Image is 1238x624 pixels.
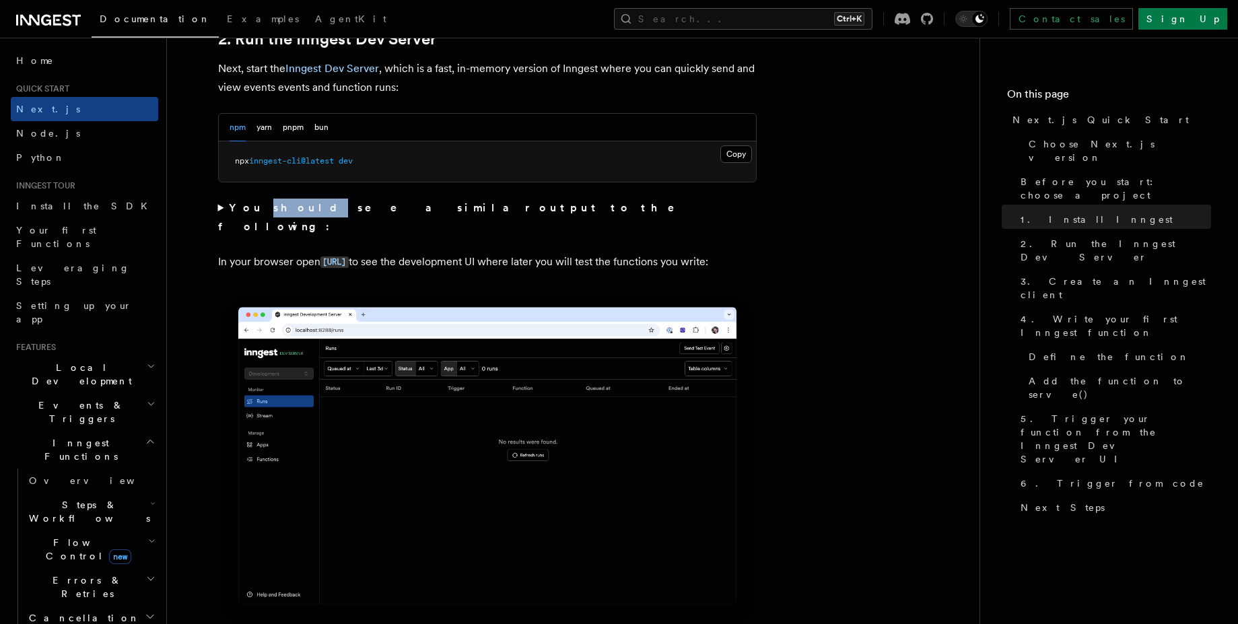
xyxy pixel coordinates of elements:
span: 6. Trigger from code [1021,477,1204,490]
span: Overview [29,475,168,486]
a: Before you start: choose a project [1015,170,1211,207]
p: In your browser open to see the development UI where later you will test the functions you write: [218,252,757,272]
span: AgentKit [315,13,386,24]
span: Inngest Functions [11,436,145,463]
span: Errors & Retries [24,574,146,600]
span: Next.js [16,104,80,114]
button: pnpm [283,114,304,141]
span: Events & Triggers [11,398,147,425]
kbd: Ctrl+K [834,12,864,26]
span: Your first Functions [16,225,96,249]
button: bun [314,114,329,141]
span: Before you start: choose a project [1021,175,1211,202]
span: 3. Create an Inngest client [1021,275,1211,302]
a: Examples [219,4,307,36]
span: Quick start [11,83,69,94]
a: 2. Run the Inngest Dev Server [218,30,436,48]
button: Flow Controlnew [24,530,158,568]
button: Search...Ctrl+K [614,8,872,30]
a: Add the function to serve() [1023,369,1211,407]
span: Flow Control [24,536,148,563]
button: Events & Triggers [11,393,158,431]
button: yarn [256,114,272,141]
span: Define the function [1029,350,1190,363]
span: Install the SDK [16,201,156,211]
span: dev [339,156,353,166]
a: Home [11,48,158,73]
span: 2. Run the Inngest Dev Server [1021,237,1211,264]
a: Overview [24,469,158,493]
a: Setting up your app [11,293,158,331]
span: npx [235,156,249,166]
span: 5. Trigger your function from the Inngest Dev Server UI [1021,412,1211,466]
a: Leveraging Steps [11,256,158,293]
span: Add the function to serve() [1029,374,1211,401]
a: Next.js [11,97,158,121]
a: 3. Create an Inngest client [1015,269,1211,307]
button: Copy [720,145,752,163]
span: Node.js [16,128,80,139]
a: Documentation [92,4,219,38]
a: 1. Install Inngest [1015,207,1211,232]
a: Python [11,145,158,170]
button: Steps & Workflows [24,493,158,530]
span: Setting up your app [16,300,132,324]
span: 1. Install Inngest [1021,213,1173,226]
strong: You should see a similar output to the following: [218,201,694,233]
p: Next, start the , which is a fast, in-memory version of Inngest where you can quickly send and vi... [218,59,757,97]
a: Sign Up [1138,8,1227,30]
a: 6. Trigger from code [1015,471,1211,495]
a: [URL] [320,255,349,268]
span: Home [16,54,54,67]
span: Steps & Workflows [24,498,150,525]
code: [URL] [320,256,349,268]
span: Next Steps [1021,501,1105,514]
span: Inngest tour [11,180,75,191]
a: 2. Run the Inngest Dev Server [1015,232,1211,269]
span: Next.js Quick Start [1012,113,1189,127]
button: Errors & Retries [24,568,158,606]
span: 4. Write your first Inngest function [1021,312,1211,339]
span: Choose Next.js version [1029,137,1211,164]
span: Examples [227,13,299,24]
button: Inngest Functions [11,431,158,469]
span: Python [16,152,65,163]
a: 5. Trigger your function from the Inngest Dev Server UI [1015,407,1211,471]
a: Choose Next.js version [1023,132,1211,170]
summary: You should see a similar output to the following: [218,199,757,236]
a: Your first Functions [11,218,158,256]
button: npm [230,114,246,141]
span: inngest-cli@latest [249,156,334,166]
h4: On this page [1007,86,1211,108]
a: Node.js [11,121,158,145]
span: Documentation [100,13,211,24]
a: Inngest Dev Server [285,62,379,75]
span: Features [11,342,56,353]
a: 4. Write your first Inngest function [1015,307,1211,345]
button: Local Development [11,355,158,393]
span: Local Development [11,361,147,388]
span: new [109,549,131,564]
a: AgentKit [307,4,394,36]
span: Leveraging Steps [16,263,130,287]
a: Define the function [1023,345,1211,369]
a: Contact sales [1010,8,1133,30]
a: Next.js Quick Start [1007,108,1211,132]
button: Toggle dark mode [955,11,988,27]
a: Install the SDK [11,194,158,218]
a: Next Steps [1015,495,1211,520]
